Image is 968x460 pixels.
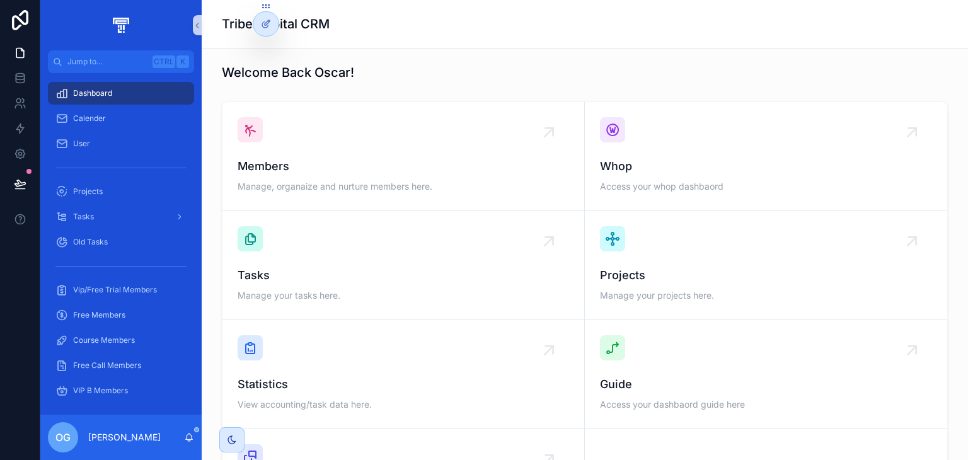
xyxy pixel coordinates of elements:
a: Free Call Members [48,354,194,377]
a: Old Tasks [48,231,194,253]
span: Free Members [73,310,125,320]
button: Jump to...CtrlK [48,50,194,73]
a: Calender [48,107,194,130]
span: View accounting/task data here. [238,398,569,411]
span: Ctrl [153,55,175,68]
p: [PERSON_NAME] [88,431,161,444]
a: MembersManage, organaize and nurture members here. [222,102,585,211]
span: Members [238,158,569,175]
a: ProjectsManage your projects here. [585,211,947,320]
h1: Welcome Back Oscar! [222,64,354,81]
span: Jump to... [67,57,147,67]
a: Projects [48,180,194,203]
span: Tasks [73,212,94,222]
span: Course Members [73,335,135,345]
a: User [48,132,194,155]
span: Guide [600,376,932,393]
span: User [73,139,90,149]
a: VIP B Members [48,379,194,402]
span: Projects [73,187,103,197]
img: App logo [110,15,131,35]
span: VIP B Members [73,386,128,396]
span: OG [55,430,71,445]
a: Tasks [48,205,194,228]
div: scrollable content [40,73,202,415]
a: Free Members [48,304,194,326]
a: Course Members [48,329,194,352]
a: Dashboard [48,82,194,105]
span: Manage your tasks here. [238,289,569,302]
a: Vip/Free Trial Members [48,279,194,301]
span: Calender [73,113,106,124]
span: Old Tasks [73,237,108,247]
a: TasksManage your tasks here. [222,211,585,320]
span: Statistics [238,376,569,393]
span: Access your dashbaord guide here [600,398,932,411]
span: Tasks [238,267,569,284]
span: K [178,57,188,67]
span: Free Call Members [73,360,141,371]
span: Manage, organaize and nurture members here. [238,180,569,193]
span: Projects [600,267,932,284]
span: Dashboard [73,88,112,98]
h1: Tribe Capital CRM [222,15,330,33]
span: Manage your projects here. [600,289,932,302]
a: WhopAccess your whop dashbaord [585,102,947,211]
span: Access your whop dashbaord [600,180,932,193]
a: StatisticsView accounting/task data here. [222,320,585,429]
a: GuideAccess your dashbaord guide here [585,320,947,429]
span: Whop [600,158,932,175]
span: Vip/Free Trial Members [73,285,157,295]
